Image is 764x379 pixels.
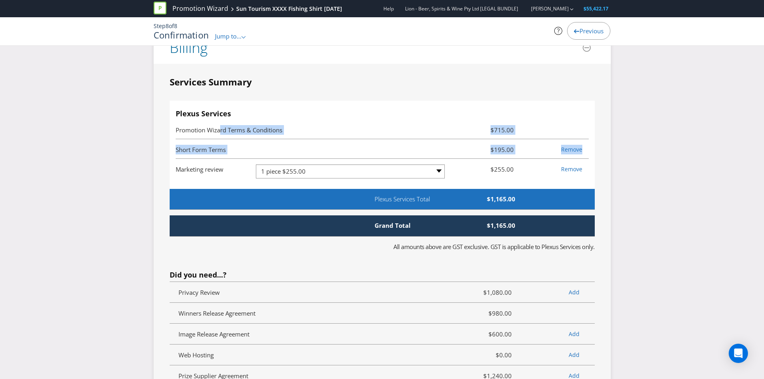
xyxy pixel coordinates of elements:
[215,32,241,40] span: Jump to...
[569,288,580,296] a: Add
[176,126,282,134] span: Promotion Wizard Terms & Conditions
[176,146,226,154] span: Short Form Terms
[166,22,169,30] span: 8
[460,195,521,203] span: $1,165.00
[178,351,214,359] span: Web Hosting
[154,22,166,30] span: Step
[176,110,589,118] h4: Plexus Services
[569,351,580,359] a: Add
[369,221,430,230] span: Grand Total
[451,164,520,174] span: $255.00
[369,195,460,203] span: Plexus Services Total
[170,271,595,279] h4: Did you need...?
[584,5,608,12] span: $55,422.17
[561,165,582,173] a: Remove
[178,288,220,296] span: Privacy Review
[170,76,252,89] legend: Services Summary
[561,146,582,153] a: Remove
[172,4,228,13] a: Promotion Wizard
[174,22,177,30] span: 8
[569,330,580,338] a: Add
[450,308,518,318] span: $980.00
[450,288,518,297] span: $1,080.00
[170,40,208,56] h3: Billing
[178,330,249,338] span: Image Release Agreement
[154,30,209,40] h1: Confirmation
[450,329,518,339] span: $600.00
[393,243,595,251] span: All amounts above are GST exclusive. GST is applicable to Plexus Services only.
[430,221,522,230] span: $1,165.00
[405,5,518,12] span: Lion - Beer, Spirits & Wine Pty Ltd [LEGAL BUNDLE]
[451,125,520,135] span: $715.00
[383,5,394,12] a: Help
[169,22,174,30] span: of
[176,165,223,173] span: Marketing review
[450,350,518,360] span: $0.00
[178,309,255,317] span: Winners Release Agreement
[729,344,748,363] div: Open Intercom Messenger
[236,5,342,13] div: Sun Tourism XXXX Fishing Shirt [DATE]
[580,27,604,35] span: Previous
[451,145,520,154] span: $195.00
[523,5,569,12] a: [PERSON_NAME]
